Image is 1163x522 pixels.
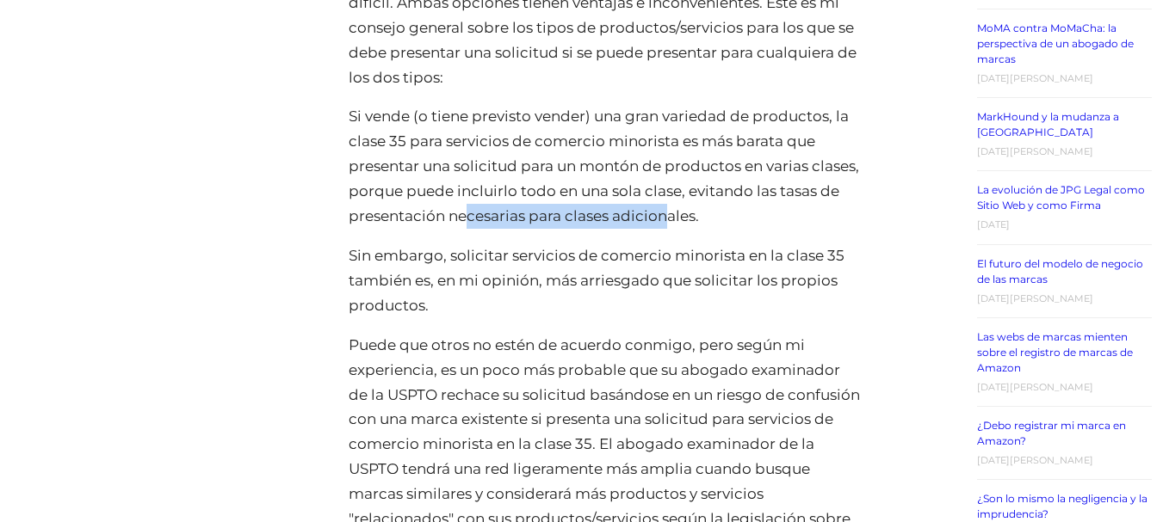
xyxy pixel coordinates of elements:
a: El futuro del modelo de negocio de las marcas [977,257,1143,286]
time: [DATE][PERSON_NAME] [977,145,1093,157]
a: ¿Debo registrar mi marca en Amazon? [977,419,1126,447]
p: Sin embargo, solicitar servicios de comercio minorista en la clase 35 también es, en mi opinión, ... [349,243,860,318]
a: Las webs de marcas mienten sobre el registro de marcas de Amazon [977,330,1133,374]
a: La evolución de JPG Legal como Sitio Web y como Firma [977,183,1145,212]
a: MoMA contra MoMaCha: la perspectiva de un abogado de marcas [977,21,1134,65]
time: [DATE][PERSON_NAME] [977,72,1093,84]
time: [DATE][PERSON_NAME] [977,381,1093,393]
time: [DATE] [977,218,1010,230]
a: MarkHound y la mudanza a [GEOGRAPHIC_DATA] [977,110,1119,138]
time: [DATE][PERSON_NAME] [977,454,1093,466]
a: ¿Son lo mismo la negligencia y la imprudencia? [977,492,1148,520]
time: [DATE][PERSON_NAME] [977,292,1093,304]
p: Si vende (o tiene previsto vender) una gran variedad de productos, la clase 35 para servicios de ... [349,104,860,229]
